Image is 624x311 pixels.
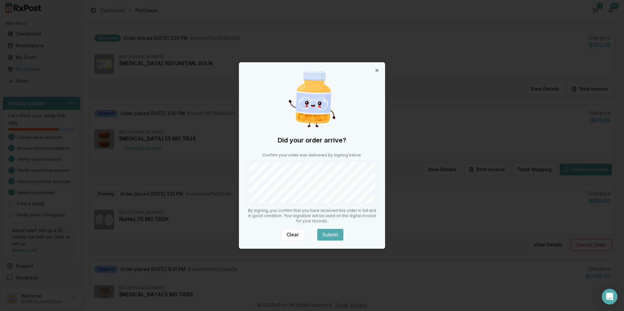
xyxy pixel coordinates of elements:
button: Clear [281,229,304,241]
p: By signing, you confirm that you have received this order in full and in good condition. Your sig... [247,208,377,224]
p: Confirm your order was delivered by signing below. [247,153,377,158]
img: Happy Pill Bottle [281,68,343,130]
h2: Did your order arrive? [247,136,377,145]
button: Submit [317,229,343,241]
